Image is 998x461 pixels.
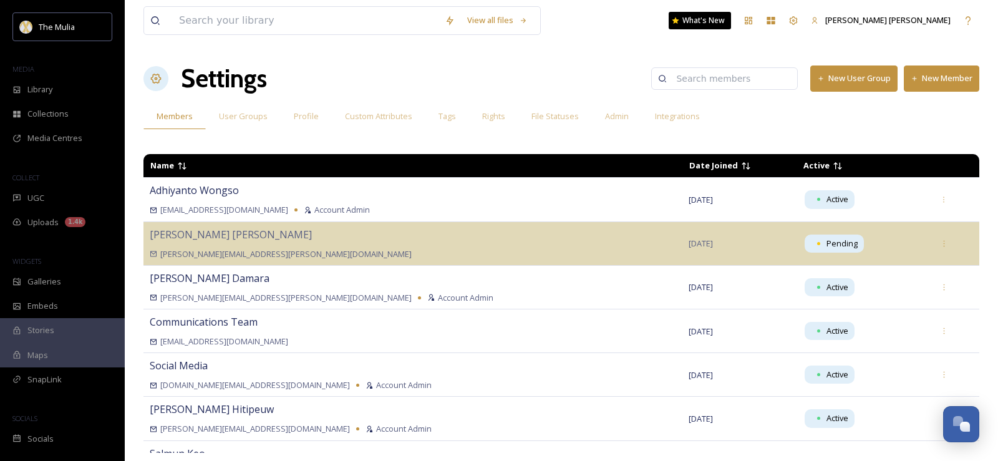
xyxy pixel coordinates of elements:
[173,7,438,34] input: Search your library
[689,326,713,337] span: [DATE]
[27,108,69,120] span: Collections
[689,194,713,205] span: [DATE]
[27,300,58,312] span: Embeds
[27,374,62,386] span: SnapLink
[160,423,350,435] span: [PERSON_NAME][EMAIL_ADDRESS][DOMAIN_NAME]
[65,217,85,227] div: 1.4k
[219,110,268,122] span: User Groups
[689,369,713,381] span: [DATE]
[531,110,579,122] span: File Statuses
[27,433,54,445] span: Socials
[797,155,926,177] td: Sort descending
[376,379,432,391] span: Account Admin
[27,324,54,336] span: Stories
[27,132,82,144] span: Media Centres
[927,161,979,171] td: Sort descending
[157,110,193,122] span: Members
[150,271,269,285] span: [PERSON_NAME] Damara
[150,359,208,372] span: Social Media
[12,64,34,74] span: MEDIA
[20,21,32,33] img: mulia_logo.png
[482,110,505,122] span: Rights
[461,8,534,32] a: View all files
[150,183,239,197] span: Adhiyanto Wongso
[345,110,412,122] span: Custom Attributes
[27,84,52,95] span: Library
[689,413,713,424] span: [DATE]
[160,248,412,260] span: [PERSON_NAME][EMAIL_ADDRESS][PERSON_NAME][DOMAIN_NAME]
[27,349,48,361] span: Maps
[826,325,848,337] span: Active
[294,110,319,122] span: Profile
[826,193,848,205] span: Active
[160,292,412,304] span: [PERSON_NAME][EMAIL_ADDRESS][PERSON_NAME][DOMAIN_NAME]
[826,281,848,293] span: Active
[826,369,848,381] span: Active
[181,60,267,97] h1: Settings
[27,192,44,204] span: UGC
[669,12,731,29] a: What's New
[39,21,75,32] span: The Mulia
[160,204,288,216] span: [EMAIL_ADDRESS][DOMAIN_NAME]
[12,173,39,182] span: COLLECT
[943,406,979,442] button: Open Chat
[655,110,700,122] span: Integrations
[689,281,713,293] span: [DATE]
[144,155,682,177] td: Sort descending
[376,423,432,435] span: Account Admin
[826,412,848,424] span: Active
[810,66,898,91] button: New User Group
[314,204,370,216] span: Account Admin
[904,66,979,91] button: New Member
[12,256,41,266] span: WIDGETS
[438,110,456,122] span: Tags
[803,160,830,171] span: Active
[438,292,493,304] span: Account Admin
[689,238,713,249] span: [DATE]
[150,402,274,416] span: [PERSON_NAME] Hitipeuw
[683,155,796,177] td: Sort ascending
[12,414,37,423] span: SOCIALS
[160,379,350,391] span: [DOMAIN_NAME][EMAIL_ADDRESS][DOMAIN_NAME]
[670,66,791,91] input: Search members
[27,216,59,228] span: Uploads
[150,447,205,460] span: Salmun Keo
[150,228,312,241] span: [PERSON_NAME] [PERSON_NAME]
[150,315,258,329] span: Communications Team
[150,160,174,171] span: Name
[805,8,957,32] a: [PERSON_NAME] [PERSON_NAME]
[826,238,858,250] span: Pending
[825,14,951,26] span: [PERSON_NAME] [PERSON_NAME]
[160,336,288,347] span: [EMAIL_ADDRESS][DOMAIN_NAME]
[689,160,738,171] span: Date Joined
[27,276,61,288] span: Galleries
[605,110,629,122] span: Admin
